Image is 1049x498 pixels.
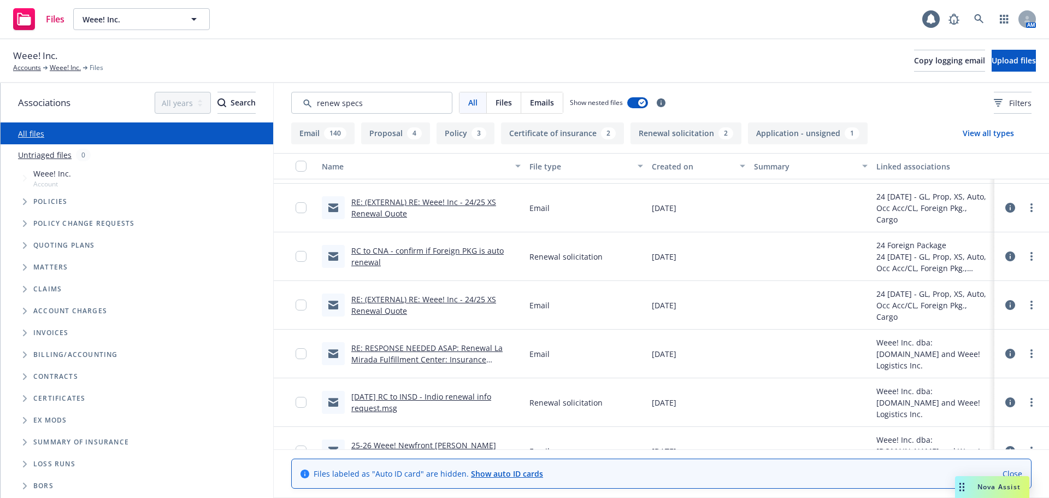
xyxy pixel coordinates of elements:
input: Toggle Row Selected [296,251,307,262]
span: Loss Runs [33,461,75,467]
span: Email [529,300,550,311]
a: more [1025,250,1038,263]
a: RC to CNA - confirm if Foreign PKG is auto renewal [351,245,504,267]
span: Invoices [33,330,69,336]
input: Toggle Row Selected [296,397,307,408]
a: Weee! Inc. [50,63,81,73]
span: Files [90,63,103,73]
span: Claims [33,286,62,292]
input: Toggle Row Selected [296,300,307,310]
div: 24 [DATE] - GL, Prop, XS, Auto, Occ Acc/CL, Foreign Pkg., Cargo [876,288,990,323]
a: Close [1003,468,1022,479]
span: Files [496,97,512,108]
span: Policies [33,198,68,205]
input: Search by keyword... [291,92,452,114]
span: Email [529,446,550,457]
span: BORs [33,483,54,489]
button: File type [525,153,647,179]
span: Emails [530,97,554,108]
input: Toggle Row Selected [296,202,307,213]
a: more [1025,396,1038,409]
span: Billing/Accounting [33,351,118,358]
span: Certificates [33,395,85,402]
span: Show nested files [570,98,623,107]
input: Toggle Row Selected [296,446,307,456]
span: Filters [994,97,1032,109]
span: Files labeled as "Auto ID card" are hidden. [314,468,543,479]
span: Nova Assist [977,482,1021,491]
span: Associations [18,96,70,110]
div: 2 [601,127,616,139]
span: [DATE] [652,397,676,408]
span: Ex Mods [33,417,67,424]
a: Show auto ID cards [471,468,543,479]
div: Created on [652,161,733,172]
div: 2 [718,127,733,139]
span: Weee! Inc. [13,49,57,63]
div: Search [217,92,256,113]
a: more [1025,298,1038,312]
div: Weee! Inc. dba: [DOMAIN_NAME] and Weee! Logistics Inc. [876,337,990,371]
button: View all types [945,122,1032,144]
a: [DATE] RC to INSD - Indio renewal info request.msg [351,391,491,413]
div: Linked associations [876,161,990,172]
div: 0 [76,149,91,161]
div: Summary [754,161,856,172]
div: Tree Example [1,166,273,344]
button: Summary [750,153,872,179]
button: Weee! Inc. [73,8,210,30]
div: Weee! Inc. dba: [DOMAIN_NAME] and Weee! Logistics Inc. [876,434,990,468]
a: more [1025,201,1038,214]
button: Renewal solicitation [630,122,741,144]
div: 140 [324,127,346,139]
span: Contracts [33,373,78,380]
a: more [1025,444,1038,458]
a: more [1025,347,1038,360]
span: [DATE] [652,348,676,360]
input: Select all [296,161,307,172]
div: 1 [845,127,859,139]
div: 3 [472,127,486,139]
span: [DATE] [652,202,676,214]
span: Policy change requests [33,220,134,227]
a: 25-26 Weee! Newfront [PERSON_NAME] Proposal as of [DATE] [351,440,496,462]
span: Account [33,179,71,189]
div: Folder Tree Example [1,344,273,497]
span: Filters [1009,97,1032,109]
button: Created on [647,153,750,179]
div: Name [322,161,509,172]
div: File type [529,161,631,172]
div: Drag to move [955,476,969,498]
span: All [468,97,478,108]
span: Files [46,15,64,24]
svg: Search [217,98,226,107]
span: Email [529,202,550,214]
span: Account charges [33,308,107,314]
button: Policy [437,122,494,144]
span: Matters [33,264,68,271]
button: Filters [994,92,1032,114]
a: All files [18,128,44,139]
button: Application - unsigned [748,122,868,144]
span: Renewal solicitation [529,397,603,408]
span: Copy logging email [914,55,985,66]
span: [DATE] [652,300,676,311]
button: SearchSearch [217,92,256,114]
span: Quoting plans [33,242,95,249]
span: Upload files [992,55,1036,66]
span: Weee! Inc. [33,168,71,179]
button: Email [291,122,355,144]
a: RE: (EXTERNAL) RE: Weee! Inc - 24/25 XS Renewal Quote [351,294,496,316]
button: Copy logging email [914,50,985,72]
span: Summary of insurance [33,439,129,446]
button: Nova Assist [955,476,1029,498]
button: Linked associations [872,153,994,179]
a: Accounts [13,63,41,73]
div: 24 [DATE] - GL, Prop, XS, Auto, Occ Acc/CL, Foreign Pkg., Cargo [876,191,990,225]
span: Renewal solicitation [529,251,603,262]
input: Toggle Row Selected [296,348,307,359]
div: 24 [DATE] - GL, Prop, XS, Auto, Occ Acc/CL, Foreign Pkg., Cargo [876,251,990,274]
span: Weee! Inc. [82,14,177,25]
span: Email [529,348,550,360]
a: Search [968,8,990,30]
